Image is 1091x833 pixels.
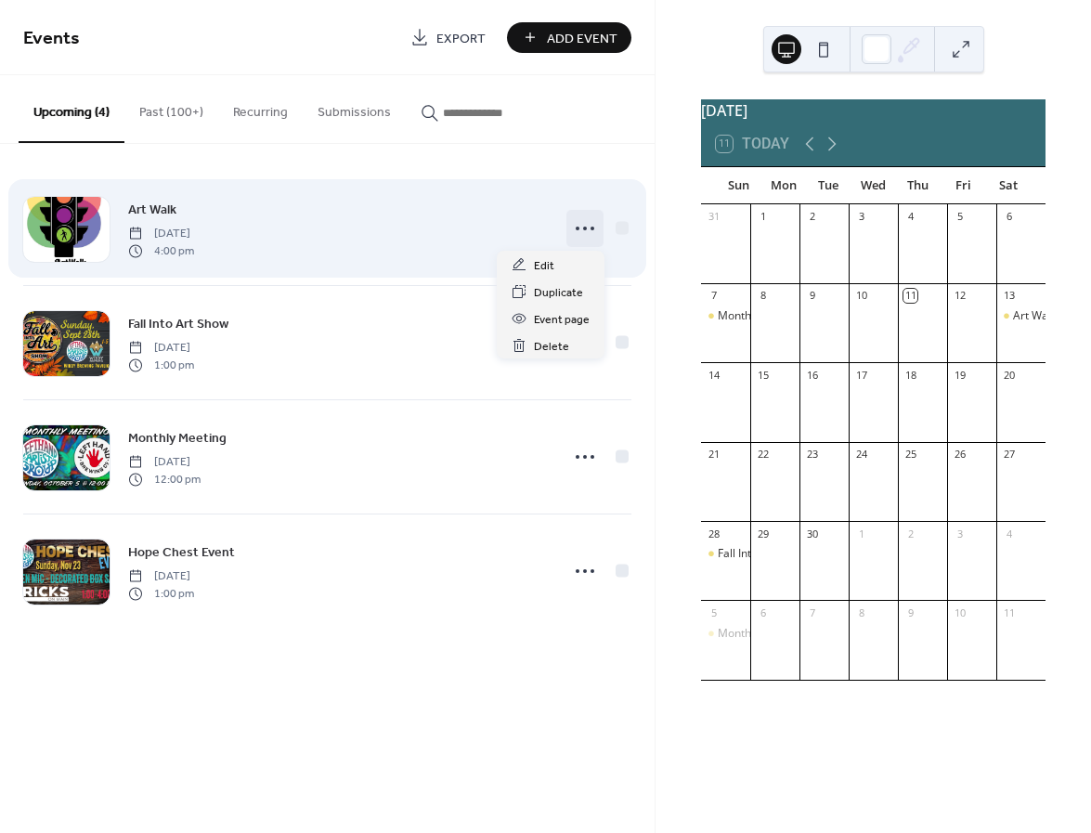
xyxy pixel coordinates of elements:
a: Monthly Meeting [128,427,227,449]
div: 2 [805,210,819,224]
span: 1:00 pm [128,357,194,373]
a: Art Walk [128,199,176,220]
div: Monthly Meeting [718,626,805,642]
div: 25 [903,448,917,462]
div: 9 [805,289,819,303]
div: 9 [903,605,917,619]
span: Art Walk [128,201,176,220]
span: Duplicate [534,283,583,303]
button: Add Event [507,22,631,53]
div: 6 [1002,210,1016,224]
span: [DATE] [128,568,194,585]
div: Sat [986,167,1031,204]
span: [DATE] [128,226,194,242]
div: 7 [805,605,819,619]
div: Monthly Meeting [701,626,750,642]
span: Fall Into Art Show [128,315,228,334]
span: Events [23,20,80,57]
div: 22 [756,448,770,462]
span: Add Event [547,29,617,48]
div: 16 [805,368,819,382]
div: 5 [707,605,721,619]
div: Art Walk [996,308,1046,324]
span: Delete [534,337,569,357]
div: 13 [1002,289,1016,303]
div: Art Walk [1013,308,1057,324]
div: Sun [716,167,760,204]
div: 28 [707,527,721,540]
a: Hope Chest Event [128,541,235,563]
div: 18 [903,368,917,382]
div: 27 [1002,448,1016,462]
div: 10 [854,289,868,303]
span: Monthly Meeting [128,429,227,449]
div: 24 [854,448,868,462]
div: Wed [851,167,895,204]
div: 10 [953,605,967,619]
span: Export [436,29,486,48]
div: 2 [903,527,917,540]
div: 6 [756,605,770,619]
div: 11 [1002,605,1016,619]
div: [DATE] [701,99,1046,122]
div: 29 [756,527,770,540]
div: 5 [953,210,967,224]
div: Fri [941,167,985,204]
button: Upcoming (4) [19,75,124,143]
span: [DATE] [128,454,201,471]
div: 20 [1002,368,1016,382]
div: 11 [903,289,917,303]
div: 7 [707,289,721,303]
span: 12:00 pm [128,471,201,488]
div: 23 [805,448,819,462]
div: 8 [854,605,868,619]
span: 4:00 pm [128,242,194,259]
div: 21 [707,448,721,462]
span: Hope Chest Event [128,543,235,563]
div: 1 [854,527,868,540]
span: Edit [534,256,554,276]
div: 17 [854,368,868,382]
div: Fall Into Art Show [701,546,750,562]
div: 30 [805,527,819,540]
div: Monthly Meeting [701,308,750,324]
a: Fall Into Art Show [128,313,228,334]
button: Recurring [218,75,303,141]
div: 4 [1002,527,1016,540]
div: 19 [953,368,967,382]
div: 4 [903,210,917,224]
div: Tue [806,167,851,204]
div: Monthly Meeting [718,308,805,324]
div: 1 [756,210,770,224]
button: Submissions [303,75,406,141]
span: 1:00 pm [128,585,194,602]
button: Past (100+) [124,75,218,141]
div: 12 [953,289,967,303]
span: Event page [534,310,590,330]
div: 31 [707,210,721,224]
div: 14 [707,368,721,382]
div: 8 [756,289,770,303]
div: 3 [953,527,967,540]
span: [DATE] [128,340,194,357]
div: 15 [756,368,770,382]
a: Export [396,22,500,53]
div: Fall Into Art Show [718,546,807,562]
div: Mon [760,167,805,204]
div: Thu [896,167,941,204]
div: 26 [953,448,967,462]
div: 3 [854,210,868,224]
